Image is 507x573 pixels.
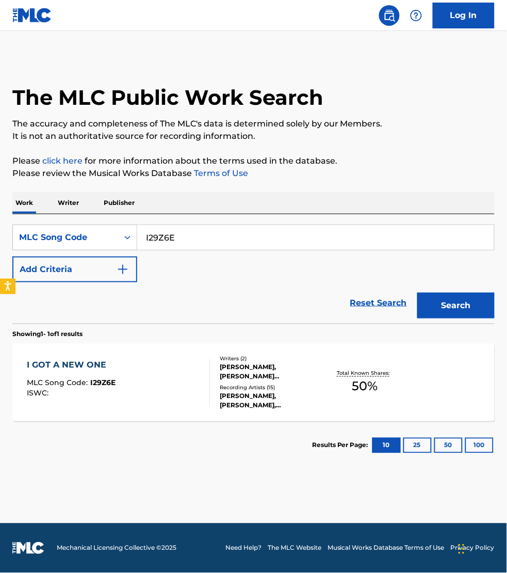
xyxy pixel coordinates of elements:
[451,544,495,553] a: Privacy Policy
[410,9,422,22] img: help
[225,544,261,553] a: Need Help?
[312,441,371,450] p: Results Per Page:
[101,192,138,214] p: Publisher
[12,542,44,554] img: logo
[27,378,90,388] span: MLC Song Code :
[337,370,392,377] p: Total Known Shares:
[117,263,129,276] img: 9d2ae6d4665cec9f34b9.svg
[55,192,82,214] p: Writer
[403,438,432,453] button: 25
[27,389,51,398] span: ISWC :
[12,8,52,23] img: MLC Logo
[220,384,324,392] div: Recording Artists ( 15 )
[379,5,400,26] a: Public Search
[12,85,323,110] h1: The MLC Public Work Search
[372,438,401,453] button: 10
[406,5,427,26] div: Help
[220,355,324,363] div: Writers ( 2 )
[383,9,396,22] img: search
[12,167,495,180] p: Please review the Musical Works Database
[12,192,36,214] p: Work
[12,344,495,421] a: I GOT A NEW ONEMLC Song Code:I29Z6EISWC:Writers (2)[PERSON_NAME], [PERSON_NAME] [PERSON_NAME]Reco...
[90,378,116,388] span: I29Z6E
[268,544,321,553] a: The MLC Website
[12,329,83,339] p: Showing 1 - 1 of 1 results
[434,438,463,453] button: 50
[12,118,495,130] p: The accuracy and completeness of The MLC's data is determined solely by our Members.
[12,155,495,167] p: Please for more information about the terms used in the database.
[12,257,137,282] button: Add Criteria
[27,359,116,372] div: I GOT A NEW ONE
[345,292,412,314] a: Reset Search
[352,377,378,396] span: 50 %
[433,3,495,28] a: Log In
[12,225,495,324] form: Search Form
[19,231,112,244] div: MLC Song Code
[12,130,495,142] p: It is not an authoritative source for recording information.
[42,156,83,166] a: click here
[328,544,445,553] a: Musical Works Database Terms of Use
[465,438,494,453] button: 100
[459,534,465,565] div: Drag
[220,363,324,381] div: [PERSON_NAME], [PERSON_NAME] [PERSON_NAME]
[192,168,248,178] a: Terms of Use
[417,293,495,319] button: Search
[220,392,324,410] div: [PERSON_NAME], [PERSON_NAME], [PERSON_NAME], [PERSON_NAME], [PERSON_NAME]
[57,544,176,553] span: Mechanical Licensing Collective © 2025
[455,523,507,573] iframe: Chat Widget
